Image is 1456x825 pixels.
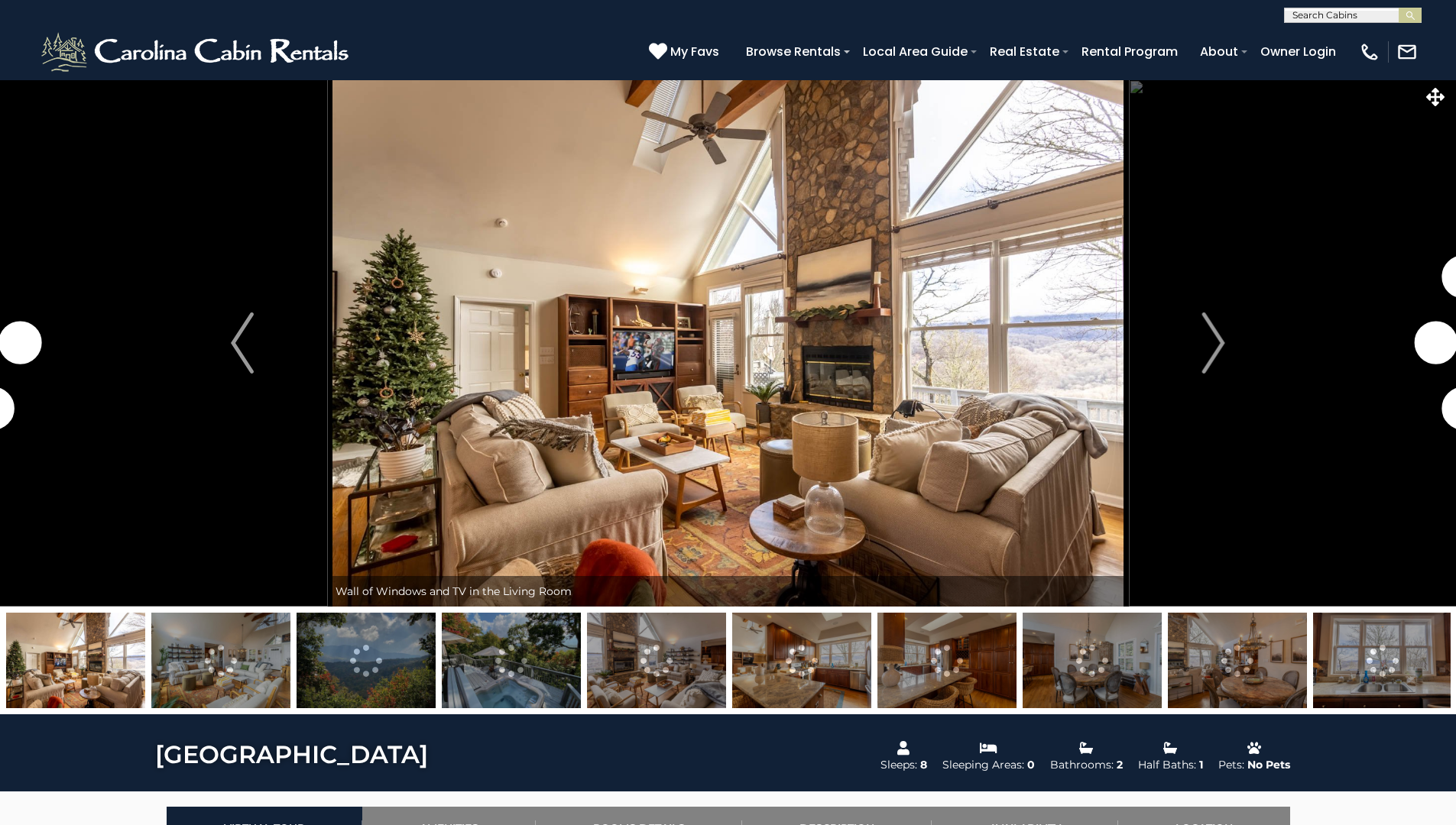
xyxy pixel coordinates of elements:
[1359,41,1380,63] img: phone-regular-white.png
[877,613,1017,708] img: 163458750
[1396,41,1418,63] img: mail-regular-white.png
[6,613,145,708] img: 163458749
[297,613,436,708] img: 165311331
[231,312,254,374] img: arrow
[151,613,290,708] img: 163458746
[1202,312,1225,374] img: arrow
[738,38,848,65] a: Browse Rentals
[855,38,975,65] a: Local Area Guide
[1168,613,1307,708] img: 163458748
[38,29,355,75] img: White-1-2.png
[587,613,726,708] img: 163458745
[982,38,1067,65] a: Real Estate
[649,42,723,62] a: My Favs
[1313,613,1452,708] img: 163458752
[732,613,871,708] img: 163458751
[157,79,328,607] button: Previous
[1074,38,1185,65] a: Rental Program
[1023,613,1162,708] img: 163458747
[1128,79,1299,607] button: Next
[1192,38,1246,65] a: About
[1253,38,1344,65] a: Owner Login
[670,42,719,61] span: My Favs
[328,576,1129,607] div: Wall of Windows and TV in the Living Room
[442,613,581,708] img: 165311333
